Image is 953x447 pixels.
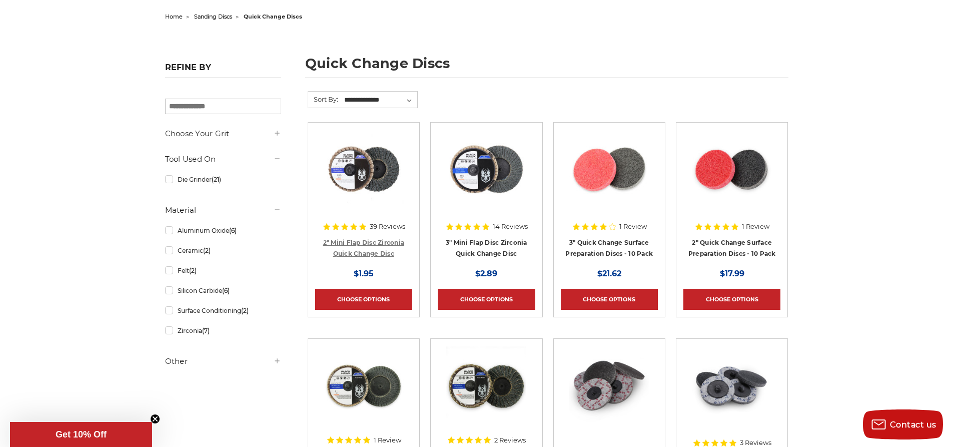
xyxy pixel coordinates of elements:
[619,223,647,230] span: 1 Review
[354,269,374,278] span: $1.95
[212,176,221,183] span: (21)
[742,223,769,230] span: 1 Review
[165,222,281,239] a: Aluminum Oxide
[683,130,780,227] a: 2 inch surface preparation discs
[189,267,197,274] span: (2)
[165,242,281,259] a: Ceramic
[165,13,183,20] a: home
[324,130,404,210] img: Black Hawk Abrasives 2-inch Zirconia Flap Disc with 60 Grit Zirconia for Smooth Finishing
[203,247,211,254] span: (2)
[165,355,281,367] h5: Other
[165,302,281,319] a: Surface Conditioning
[370,223,405,230] span: 39 Reviews
[222,287,230,294] span: (6)
[438,130,535,227] a: BHA 3" Quick Change 60 Grit Flap Disc for Fine Grinding and Finishing
[315,289,412,310] a: Choose Options
[863,409,943,439] button: Contact us
[241,307,249,314] span: (2)
[569,346,649,426] img: 3" Quick Change Unitized Discs - 5 Pack
[308,92,338,107] label: Sort By:
[494,437,526,443] span: 2 Reviews
[890,420,936,429] span: Contact us
[305,57,788,78] h1: quick change discs
[202,327,210,334] span: (7)
[493,223,528,230] span: 14 Reviews
[315,130,412,227] a: Black Hawk Abrasives 2-inch Zirconia Flap Disc with 60 Grit Zirconia for Smooth Finishing
[165,322,281,339] a: Zirconia
[165,128,281,140] h5: Choose Your Grit
[688,239,776,258] a: 2" Quick Change Surface Preparation Discs - 10 Pack
[438,289,535,310] a: Choose Options
[720,269,744,278] span: $17.99
[446,346,526,426] img: BHA 2 inch mini curved edge quick change flap discs
[561,346,658,443] a: 3" Quick Change Unitized Discs - 5 Pack
[446,130,526,210] img: BHA 3" Quick Change 60 Grit Flap Disc for Fine Grinding and Finishing
[10,422,152,447] div: Get 10% OffClose teaser
[323,239,405,258] a: 2" Mini Flap Disc Zirconia Quick Change Disc
[165,262,281,279] a: Felt
[165,204,281,216] h5: Material
[165,153,281,165] h5: Tool Used On
[324,346,404,426] img: BHA 3 inch quick change curved edge flap discs
[165,63,281,78] h5: Refine by
[446,239,527,258] a: 3" Mini Flap Disc Zirconia Quick Change Disc
[56,429,107,439] span: Get 10% Off
[315,346,412,443] a: BHA 3 inch quick change curved edge flap discs
[740,439,771,446] span: 3 Reviews
[683,346,780,443] a: 2" Quick Change Unitized Discs - 5 Pack
[438,346,535,443] a: BHA 2 inch mini curved edge quick change flap discs
[343,93,417,108] select: Sort By:
[597,269,621,278] span: $21.62
[194,13,232,20] a: sanding discs
[244,13,302,20] span: quick change discs
[150,414,160,424] button: Close teaser
[692,346,772,426] img: 2" Quick Change Unitized Discs - 5 Pack
[165,171,281,188] a: Die Grinder
[692,130,772,210] img: 2 inch surface preparation discs
[165,282,281,299] a: Silicon Carbide
[565,239,653,258] a: 3" Quick Change Surface Preparation Discs - 10 Pack
[229,227,237,234] span: (6)
[475,269,497,278] span: $2.89
[569,130,649,210] img: 3 inch surface preparation discs
[374,437,401,443] span: 1 Review
[683,289,780,310] a: Choose Options
[561,289,658,310] a: Choose Options
[561,130,658,227] a: 3 inch surface preparation discs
